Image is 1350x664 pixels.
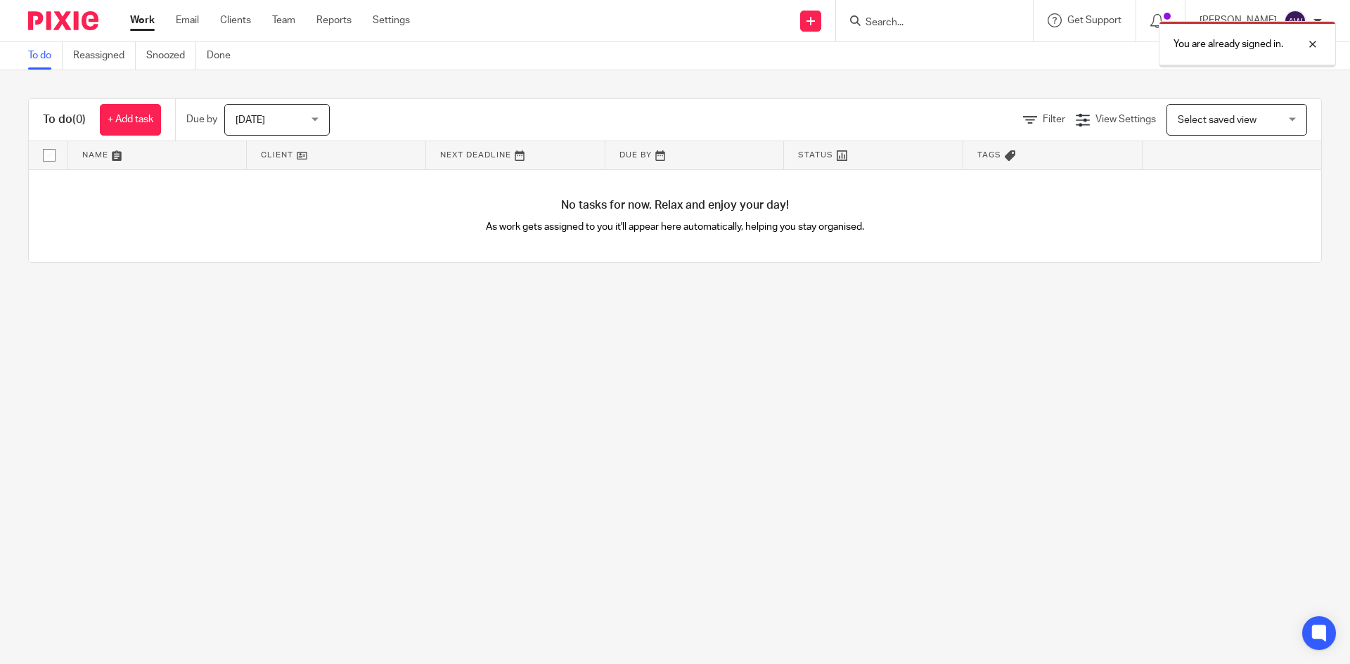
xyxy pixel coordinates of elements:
img: Pixie [28,11,98,30]
a: Snoozed [146,42,196,70]
a: Team [272,13,295,27]
a: Reports [316,13,352,27]
a: Email [176,13,199,27]
span: [DATE] [236,115,265,125]
p: Due by [186,112,217,126]
a: Done [207,42,241,70]
span: Tags [977,151,1001,159]
h1: To do [43,112,86,127]
p: As work gets assigned to you it'll appear here automatically, helping you stay organised. [352,220,998,234]
a: Reassigned [73,42,136,70]
a: + Add task [100,104,161,136]
span: (0) [72,114,86,125]
a: Work [130,13,155,27]
span: View Settings [1095,115,1156,124]
a: Settings [373,13,410,27]
span: Filter [1043,115,1065,124]
p: You are already signed in. [1174,37,1283,51]
h4: No tasks for now. Relax and enjoy your day! [29,198,1321,213]
a: Clients [220,13,251,27]
span: Select saved view [1178,115,1256,125]
img: svg%3E [1284,10,1306,32]
a: To do [28,42,63,70]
